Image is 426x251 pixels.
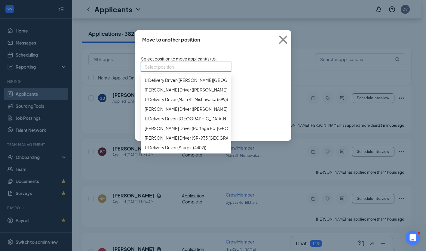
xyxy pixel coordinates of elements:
[275,30,291,49] button: Close
[141,56,217,61] span: Select position to move applicant(s) to :
[406,231,420,245] iframe: Intercom live chat
[275,32,291,48] svg: Cross
[145,86,241,93] span: [PERSON_NAME] Driver ([PERSON_NAME] (4139))
[140,122,170,134] button: Cancel
[145,115,244,122] span: JJ Delivery Driver ([GEOGRAPHIC_DATA] N. Oak Dr.)
[145,144,206,151] span: JJ Delivery Driver (Sturgis (4402))
[145,106,265,112] span: [PERSON_NAME] Driver ([PERSON_NAME]. Mishawaka (2935))
[142,36,200,43] div: Move to another position
[145,96,228,103] span: JJ Delivery Driver (Main St. Mishawaka (599))
[145,135,266,141] span: [PERSON_NAME] Driver (SR-933 [GEOGRAPHIC_DATA] (1437))
[145,77,313,83] span: JJ Delivery Driver ([PERSON_NAME][GEOGRAPHIC_DATA] [GEOGRAPHIC_DATA] (687))
[145,125,275,132] span: [PERSON_NAME] Driver (Portage Rd. [GEOGRAPHIC_DATA] (1054))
